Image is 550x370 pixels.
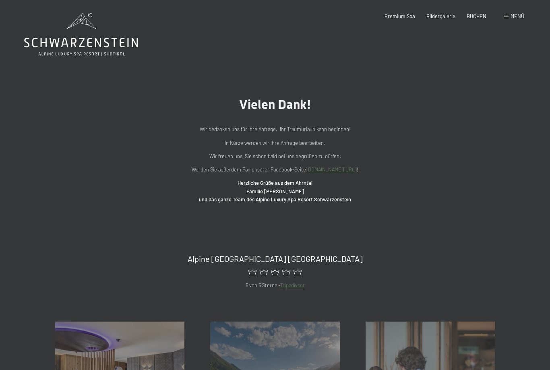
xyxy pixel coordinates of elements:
[114,152,436,160] p: Wir freuen uns, Sie schon bald bei uns begrüßen zu dürfen.
[55,281,495,289] p: 5 von 5 Sterne -
[114,165,436,174] p: Werden Sie außerdem Fan unserer Facebook-Seite !
[306,166,357,173] a: [DOMAIN_NAME][URL]
[280,282,305,288] a: Tripadivsor
[511,13,524,19] span: Menü
[239,97,311,112] span: Vielen Dank!
[385,13,415,19] a: Premium Spa
[114,125,436,133] p: Wir bedanken uns für Ihre Anfrage. Ihr Traumurlaub kann beginnen!
[114,139,436,147] p: In Kürze werden wir Ihre Anfrage bearbeiten.
[199,180,351,203] strong: Herzliche Grüße aus dem Ahrntal Familie [PERSON_NAME] und das ganze Team des Alpine Luxury Spa Re...
[467,13,486,19] a: BUCHEN
[426,13,455,19] a: Bildergalerie
[188,254,363,263] span: Alpine [GEOGRAPHIC_DATA] [GEOGRAPHIC_DATA]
